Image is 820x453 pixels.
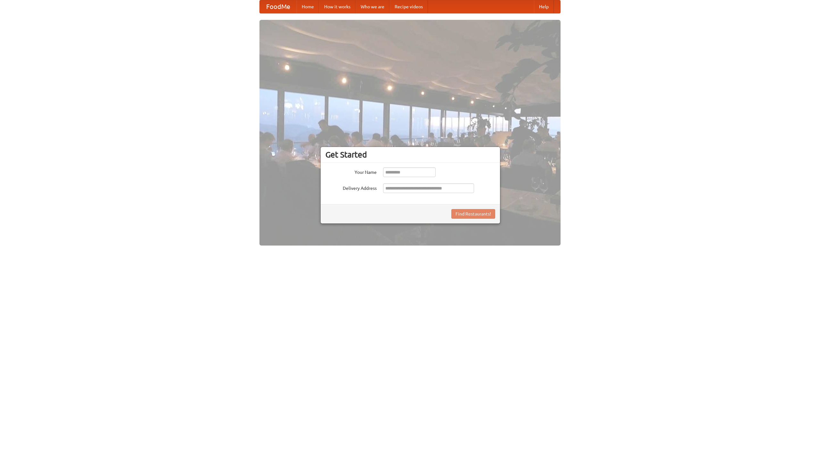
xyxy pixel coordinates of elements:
button: Find Restaurants! [451,209,495,219]
a: Recipe videos [389,0,428,13]
a: Home [297,0,319,13]
a: How it works [319,0,356,13]
label: Delivery Address [325,183,377,191]
h3: Get Started [325,150,495,159]
a: FoodMe [260,0,297,13]
label: Your Name [325,167,377,175]
a: Help [534,0,554,13]
a: Who we are [356,0,389,13]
